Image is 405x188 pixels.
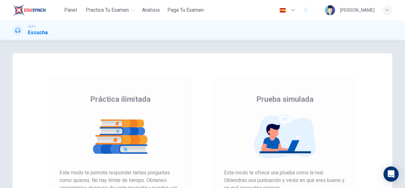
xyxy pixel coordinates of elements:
[13,4,46,16] img: EduSynch logo
[167,6,204,14] span: Paga Tu Examen
[28,24,35,29] span: IELTS
[142,6,160,14] span: Análisis
[165,4,206,16] button: Paga Tu Examen
[140,4,162,16] button: Análisis
[83,4,137,16] button: Practica tu examen
[325,5,335,15] img: Profile picture
[13,4,60,16] a: EduSynch logo
[383,166,399,182] div: Open Intercom Messenger
[340,6,375,14] div: [PERSON_NAME]
[86,6,129,14] span: Practica tu examen
[60,4,81,16] button: Panel
[256,94,314,104] span: Prueba simulada
[28,29,48,36] h1: Escucha
[90,94,151,104] span: Práctica ilimitada
[64,6,77,14] span: Panel
[279,8,287,13] img: es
